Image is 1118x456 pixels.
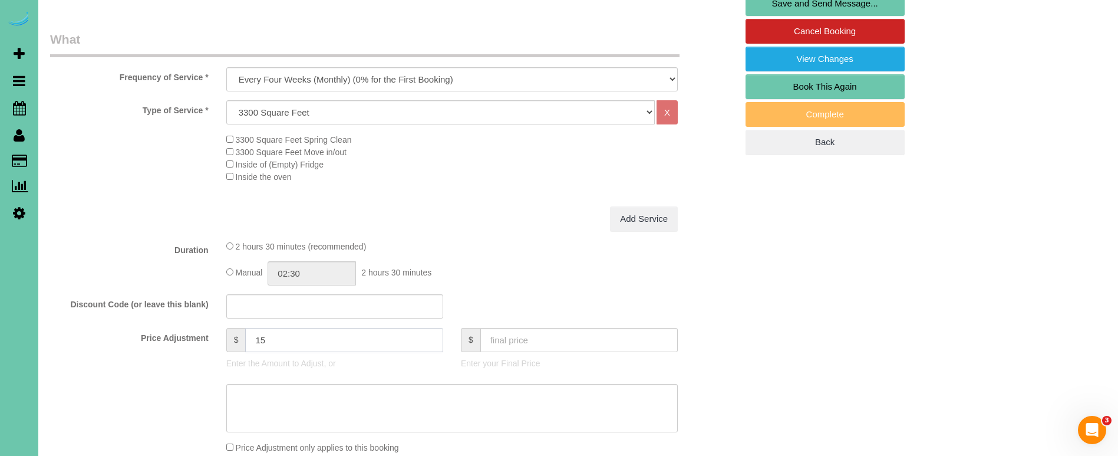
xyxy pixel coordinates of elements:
[41,100,217,116] label: Type of Service *
[7,12,31,28] img: Automaid Logo
[236,147,347,157] span: 3300 Square Feet Move in/out
[41,328,217,344] label: Price Adjustment
[236,443,399,452] span: Price Adjustment only applies to this booking
[610,206,678,231] a: Add Service
[226,328,246,352] span: $
[236,268,263,277] span: Manual
[1078,416,1106,444] iframe: Intercom live chat
[361,268,431,277] span: 2 hours 30 minutes
[236,135,352,145] span: 3300 Square Feet Spring Clean
[746,130,905,155] a: Back
[236,172,292,182] span: Inside the oven
[1102,416,1112,425] span: 3
[746,74,905,99] a: Book This Again
[41,294,217,310] label: Discount Code (or leave this blank)
[746,19,905,44] a: Cancel Booking
[746,47,905,71] a: View Changes
[41,67,217,83] label: Frequency of Service *
[480,328,678,352] input: final price
[41,240,217,256] label: Duration
[461,357,678,369] p: Enter your Final Price
[226,357,443,369] p: Enter the Amount to Adjust, or
[50,31,680,57] legend: What
[461,328,480,352] span: $
[236,242,367,251] span: 2 hours 30 minutes (recommended)
[236,160,324,169] span: Inside of (Empty) Fridge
